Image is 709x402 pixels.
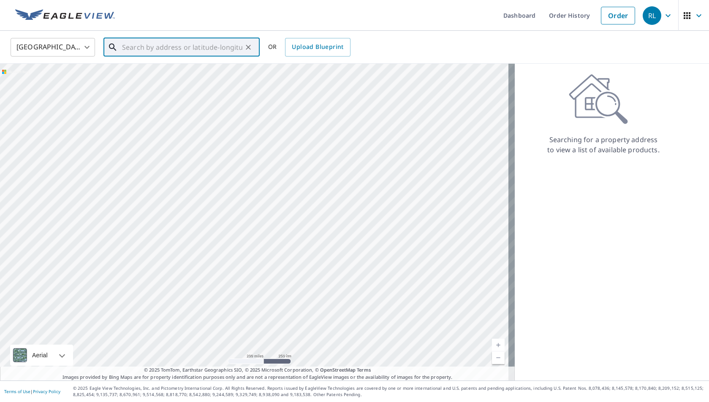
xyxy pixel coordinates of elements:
[643,6,661,25] div: RL
[122,35,242,59] input: Search by address or latitude-longitude
[11,35,95,59] div: [GEOGRAPHIC_DATA]
[15,9,115,22] img: EV Logo
[242,41,254,53] button: Clear
[4,389,60,394] p: |
[73,385,705,398] p: © 2025 Eagle View Technologies, Inc. and Pictometry International Corp. All Rights Reserved. Repo...
[547,135,660,155] p: Searching for a property address to view a list of available products.
[292,42,343,52] span: Upload Blueprint
[492,351,505,364] a: Current Level 5, Zoom Out
[10,345,73,366] div: Aerial
[144,367,371,374] span: © 2025 TomTom, Earthstar Geographics SIO, © 2025 Microsoft Corporation, ©
[492,339,505,351] a: Current Level 5, Zoom In
[33,389,60,394] a: Privacy Policy
[320,367,356,373] a: OpenStreetMap
[30,345,50,366] div: Aerial
[601,7,635,24] a: Order
[268,38,350,57] div: OR
[285,38,350,57] a: Upload Blueprint
[357,367,371,373] a: Terms
[4,389,30,394] a: Terms of Use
